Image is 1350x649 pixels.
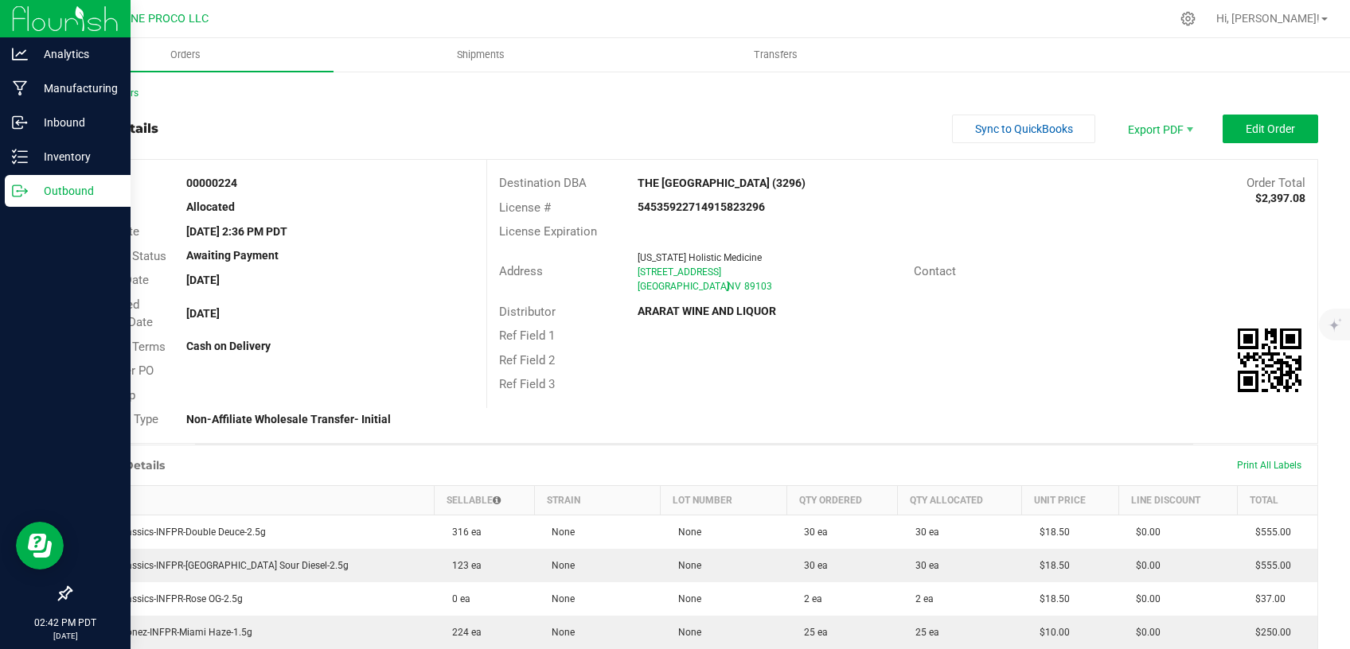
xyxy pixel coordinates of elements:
span: 0 ea [444,593,470,604]
span: Destination DBA [499,176,587,190]
span: Transfers [732,48,819,62]
strong: Allocated [186,200,235,213]
inline-svg: Analytics [12,46,28,62]
span: License Expiration [499,224,597,239]
strong: [DATE] 2:36 PM PDT [186,225,287,238]
strong: Cash on Delivery [186,340,271,352]
span: 30 ea [907,560,939,571]
span: $18.50 [1032,593,1070,604]
span: None [670,593,701,604]
th: Line Discount [1118,485,1238,515]
th: Qty Ordered [786,485,897,515]
span: NV [728,281,741,292]
p: Inventory [28,147,123,166]
span: None [670,627,701,638]
th: Sellable [435,485,534,515]
p: Manufacturing [28,79,123,98]
div: Manage settings [1178,11,1198,26]
span: Orders [149,48,222,62]
span: $18.50 [1032,527,1070,538]
span: Print All Labels [1237,460,1301,471]
span: $0.00 [1128,627,1161,638]
span: 224 ea [444,627,482,638]
p: Inbound [28,113,123,132]
span: [STREET_ADDRESS] [638,266,721,278]
a: Transfers [629,38,924,72]
span: $18.50 [1032,560,1070,571]
span: Distributor [499,305,556,319]
span: $555.00 [1247,527,1291,538]
span: Order Total [1247,176,1305,190]
span: Packs-Classics-INFPR-Double Deuce-2.5g [81,527,266,538]
strong: 54535922714915823296 [638,200,765,213]
th: Item [72,485,435,515]
strong: THE [GEOGRAPHIC_DATA] (3296) [638,177,806,189]
strong: ARARAT WINE AND LIQUOR [638,305,776,317]
span: None [544,527,575,538]
span: None [670,560,701,571]
strong: Non-Affiliate Wholesale Transfer- Initial [186,413,391,426]
span: [US_STATE] Holistic Medicine [638,252,762,263]
iframe: Resource center [16,522,64,569]
strong: $2,397.08 [1255,192,1305,204]
span: Packs-Glonez-INFPR-Miami Haze-1.5g [81,627,252,638]
li: Export PDF [1111,115,1207,143]
qrcode: 00000224 [1238,328,1301,392]
span: License # [499,200,551,215]
button: Sync to QuickBooks [952,115,1095,143]
span: $0.00 [1128,593,1161,604]
span: Shipments [435,48,526,62]
a: Shipments [334,38,629,72]
span: None [670,527,701,538]
span: None [544,593,575,604]
span: 316 ea [444,527,482,538]
inline-svg: Inventory [12,149,28,165]
th: Unit Price [1022,485,1119,515]
a: Orders [38,38,334,72]
inline-svg: Manufacturing [12,80,28,96]
inline-svg: Inbound [12,115,28,130]
span: [GEOGRAPHIC_DATA] [638,281,729,292]
inline-svg: Outbound [12,183,28,199]
span: Hi, [PERSON_NAME]! [1216,12,1320,25]
span: Edit Order [1246,122,1295,135]
span: $555.00 [1247,560,1291,571]
span: Packs-Classics-INFPR-Rose OG-2.5g [81,593,243,604]
p: 02:42 PM PDT [7,616,123,630]
strong: [DATE] [186,274,220,286]
strong: 00000224 [186,177,237,189]
span: Ref Field 3 [499,377,555,391]
span: $37.00 [1247,593,1286,604]
span: Ref Field 1 [499,328,555,343]
th: Total [1238,485,1317,515]
button: Edit Order [1223,115,1318,143]
span: 30 ea [907,527,939,538]
th: Lot Number [661,485,786,515]
span: $0.00 [1128,527,1161,538]
strong: [DATE] [186,307,220,320]
span: 30 ea [796,527,828,538]
span: , [726,281,728,292]
span: Contact [914,264,956,278]
span: None [544,627,575,638]
p: Analytics [28,45,123,64]
span: $250.00 [1247,627,1291,638]
span: DUNE PROCO LLC [116,12,209,25]
span: 25 ea [907,627,939,638]
span: 89103 [744,281,772,292]
p: Outbound [28,181,123,200]
span: $0.00 [1128,560,1161,571]
span: $10.00 [1032,627,1070,638]
th: Strain [534,485,660,515]
strong: Awaiting Payment [186,249,279,262]
img: Scan me! [1238,328,1301,392]
span: 2 ea [907,593,934,604]
span: Ref Field 2 [499,353,555,367]
th: Qty Allocated [898,485,1022,515]
span: None [544,560,575,571]
span: Packs-Classics-INFPR-[GEOGRAPHIC_DATA] Sour Diesel-2.5g [81,560,349,571]
span: Address [499,264,543,278]
span: 2 ea [796,593,822,604]
span: Sync to QuickBooks [975,122,1073,135]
